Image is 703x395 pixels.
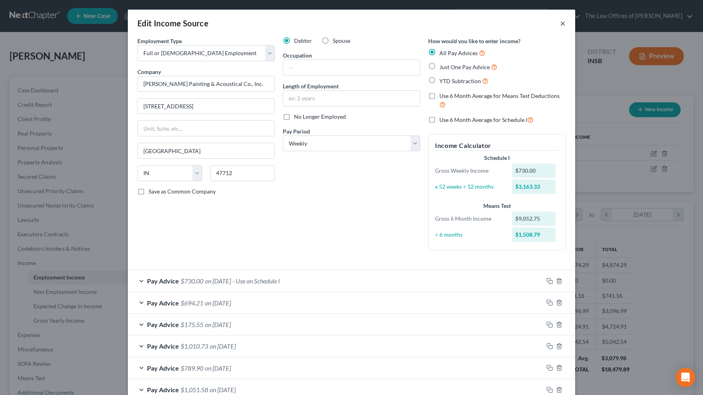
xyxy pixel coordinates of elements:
[147,342,179,350] span: Pay Advice
[181,364,203,372] span: $789.90
[147,364,179,372] span: Pay Advice
[294,37,312,44] span: Debtor
[147,299,179,307] span: Pay Advice
[283,128,310,135] span: Pay Period
[149,188,216,195] span: Save as Common Company
[137,18,209,29] div: Edit Income Source
[512,211,556,226] div: $9,052.75
[147,321,179,328] span: Pay Advice
[205,364,231,372] span: on [DATE]
[205,321,231,328] span: on [DATE]
[232,277,280,285] span: - Use on Schedule I
[283,82,339,90] label: Length of Employment
[210,386,236,393] span: on [DATE]
[138,99,274,114] input: Enter address...
[439,78,481,84] span: YTD Subtraction
[283,51,312,60] label: Occupation
[294,113,346,120] span: No Longer Employed
[435,141,559,151] h5: Income Calculator
[137,76,275,92] input: Search company by name...
[205,277,231,285] span: on [DATE]
[181,386,208,393] span: $1,051.58
[147,277,179,285] span: Pay Advice
[439,50,478,56] span: All Pay Advices
[210,165,275,181] input: Enter zip...
[137,38,182,44] span: Employment Type
[676,368,695,387] div: Open Intercom Messenger
[431,231,508,239] div: ÷ 6 months
[431,215,508,223] div: Gross 6 Month Income
[137,68,161,75] span: Company
[439,116,527,123] span: Use 6 Month Average for Schedule I
[138,143,274,158] input: Enter city...
[512,180,556,194] div: $3,163.33
[512,227,556,242] div: $1,508.79
[283,91,420,106] input: ex: 2 years
[333,37,350,44] span: Spouse
[181,299,203,307] span: $694.21
[439,92,560,99] span: Use 6 Month Average for Means Test Deductions
[560,18,566,28] button: ×
[181,342,208,350] span: $1,010.73
[181,321,203,328] span: $175.55
[512,164,556,178] div: $730.00
[181,277,203,285] span: $730.00
[147,386,179,393] span: Pay Advice
[431,183,508,191] div: x 52 weeks ÷ 12 months
[210,342,236,350] span: on [DATE]
[205,299,231,307] span: on [DATE]
[138,121,274,136] input: Unit, Suite, etc...
[283,60,420,75] input: --
[428,37,520,45] label: How would you like to enter income?
[435,154,559,162] div: Schedule I
[431,167,508,175] div: Gross Weekly Income
[435,202,559,210] div: Means Test
[439,64,490,70] span: Just One Pay Advice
